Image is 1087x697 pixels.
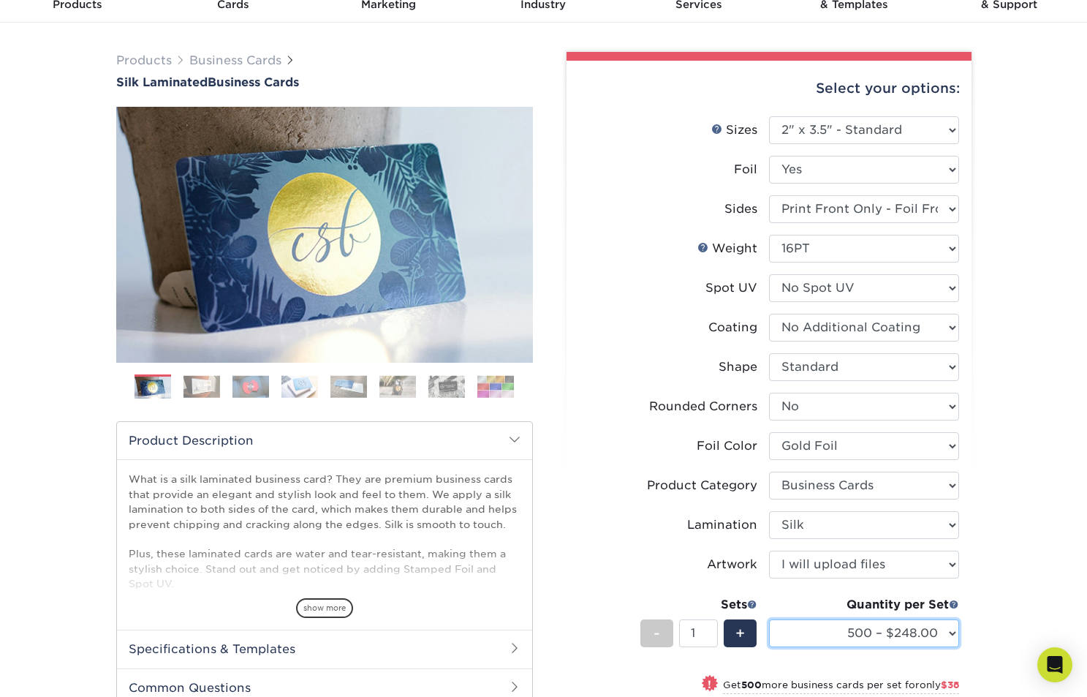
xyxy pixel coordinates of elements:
[281,375,318,398] img: Business Cards 04
[1037,647,1072,682] div: Open Intercom Messenger
[723,679,959,694] small: Get more business cards per set for
[116,53,172,67] a: Products
[135,369,171,406] img: Business Cards 01
[116,26,533,443] img: Silk Laminated 01
[296,598,353,618] span: show more
[116,75,533,89] a: Silk LaminatedBusiness Cards
[769,596,959,614] div: Quantity per Set
[647,477,757,494] div: Product Category
[697,437,757,455] div: Foil Color
[640,596,757,614] div: Sets
[719,358,757,376] div: Shape
[711,121,757,139] div: Sizes
[734,161,757,178] div: Foil
[724,200,757,218] div: Sides
[232,375,269,398] img: Business Cards 03
[741,679,762,690] strong: 500
[116,75,533,89] h1: Business Cards
[705,279,757,297] div: Spot UV
[578,61,960,116] div: Select your options:
[116,75,208,89] span: Silk Laminated
[687,516,757,534] div: Lamination
[920,679,959,690] span: only
[189,53,281,67] a: Business Cards
[183,375,220,398] img: Business Cards 02
[330,375,367,398] img: Business Cards 05
[708,319,757,336] div: Coating
[697,240,757,257] div: Weight
[654,622,660,644] span: -
[649,398,757,415] div: Rounded Corners
[707,556,757,573] div: Artwork
[117,422,532,459] h2: Product Description
[708,677,711,692] span: !
[117,630,532,668] h2: Specifications & Templates
[428,375,465,398] img: Business Cards 07
[379,375,416,398] img: Business Cards 06
[941,679,959,690] span: $38
[477,375,514,398] img: Business Cards 08
[735,622,745,644] span: +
